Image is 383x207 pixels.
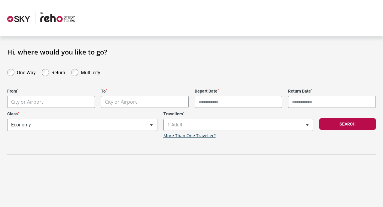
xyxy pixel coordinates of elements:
[8,119,157,131] span: Economy
[7,119,157,131] span: Economy
[7,96,95,108] span: City or Airport
[101,89,189,94] label: To
[163,111,314,117] label: Travellers
[164,119,313,131] span: 1 Adult
[101,96,188,108] span: City or Airport
[51,68,65,75] label: Return
[7,89,95,94] label: From
[17,68,36,75] label: One Way
[163,119,314,131] span: 1 Adult
[288,89,376,94] label: Return Date
[195,89,282,94] label: Depart Date
[81,68,100,75] label: Multi-city
[319,118,376,130] button: Search
[105,99,137,105] span: City or Airport
[163,133,216,138] a: More Than One Traveller?
[11,99,43,105] span: City or Airport
[7,48,376,56] h1: Hi, where would you like to go?
[8,96,95,108] span: City or Airport
[7,111,157,117] label: Class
